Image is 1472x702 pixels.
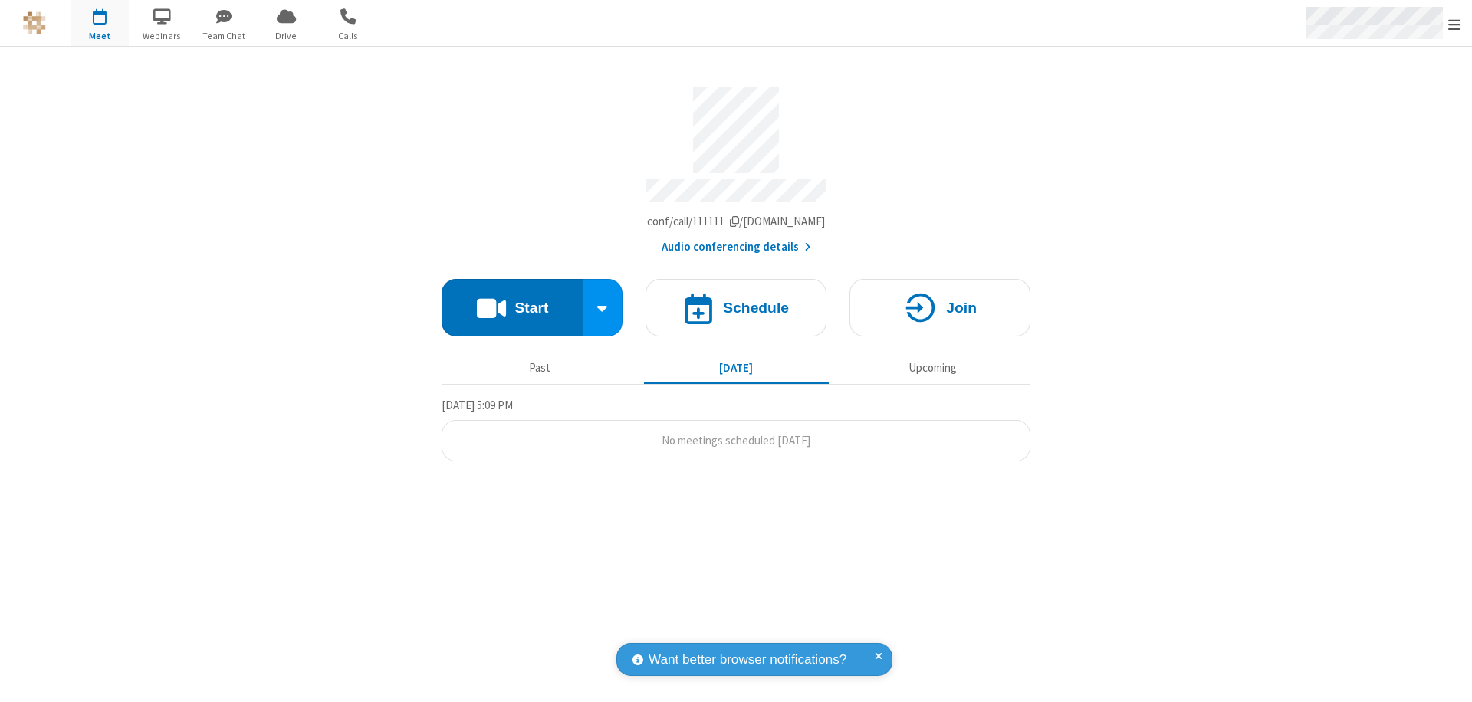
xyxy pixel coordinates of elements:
[71,29,129,43] span: Meet
[195,29,253,43] span: Team Chat
[442,396,1030,462] section: Today's Meetings
[840,353,1025,382] button: Upcoming
[133,29,191,43] span: Webinars
[662,433,810,448] span: No meetings scheduled [DATE]
[849,279,1030,336] button: Join
[649,650,846,670] span: Want better browser notifications?
[23,11,46,34] img: QA Selenium DO NOT DELETE OR CHANGE
[442,398,513,412] span: [DATE] 5:09 PM
[644,353,829,382] button: [DATE]
[723,300,789,315] h4: Schedule
[646,279,826,336] button: Schedule
[320,29,377,43] span: Calls
[514,300,548,315] h4: Start
[662,238,811,256] button: Audio conferencing details
[442,76,1030,256] section: Account details
[583,279,623,336] div: Start conference options
[258,29,315,43] span: Drive
[647,213,826,231] button: Copy my meeting room linkCopy my meeting room link
[442,279,583,336] button: Start
[448,353,632,382] button: Past
[946,300,977,315] h4: Join
[647,214,826,228] span: Copy my meeting room link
